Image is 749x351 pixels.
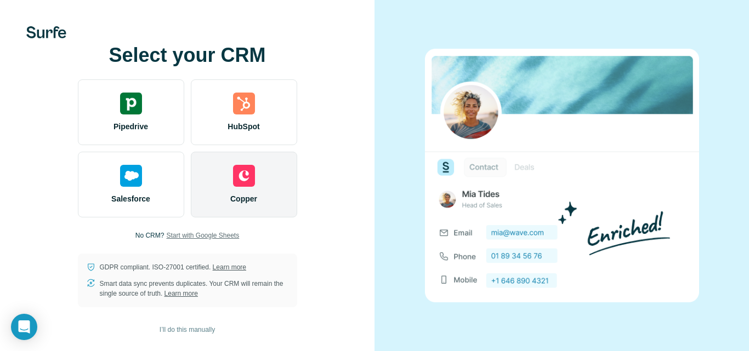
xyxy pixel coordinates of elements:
p: Smart data sync prevents duplicates. Your CRM will remain the single source of truth. [100,279,288,298]
button: Start with Google Sheets [166,231,239,240]
img: pipedrive's logo [120,93,142,114]
h1: Select your CRM [78,44,297,66]
span: Pipedrive [114,121,148,132]
span: I’ll do this manually [160,325,215,335]
a: Learn more [213,263,246,271]
div: Open Intercom Messenger [11,314,37,340]
button: I’ll do this manually [152,321,223,338]
p: GDPR compliant. ISO-27001 certified. [100,262,246,272]
span: Copper [230,193,257,204]
span: Salesforce [111,193,150,204]
img: hubspot's logo [233,93,255,114]
img: salesforce's logo [120,165,142,187]
img: Surfe's logo [26,26,66,38]
p: No CRM? [135,231,164,240]
img: none image [425,49,699,302]
span: HubSpot [228,121,259,132]
img: copper's logo [233,165,255,187]
a: Learn more [164,290,198,297]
